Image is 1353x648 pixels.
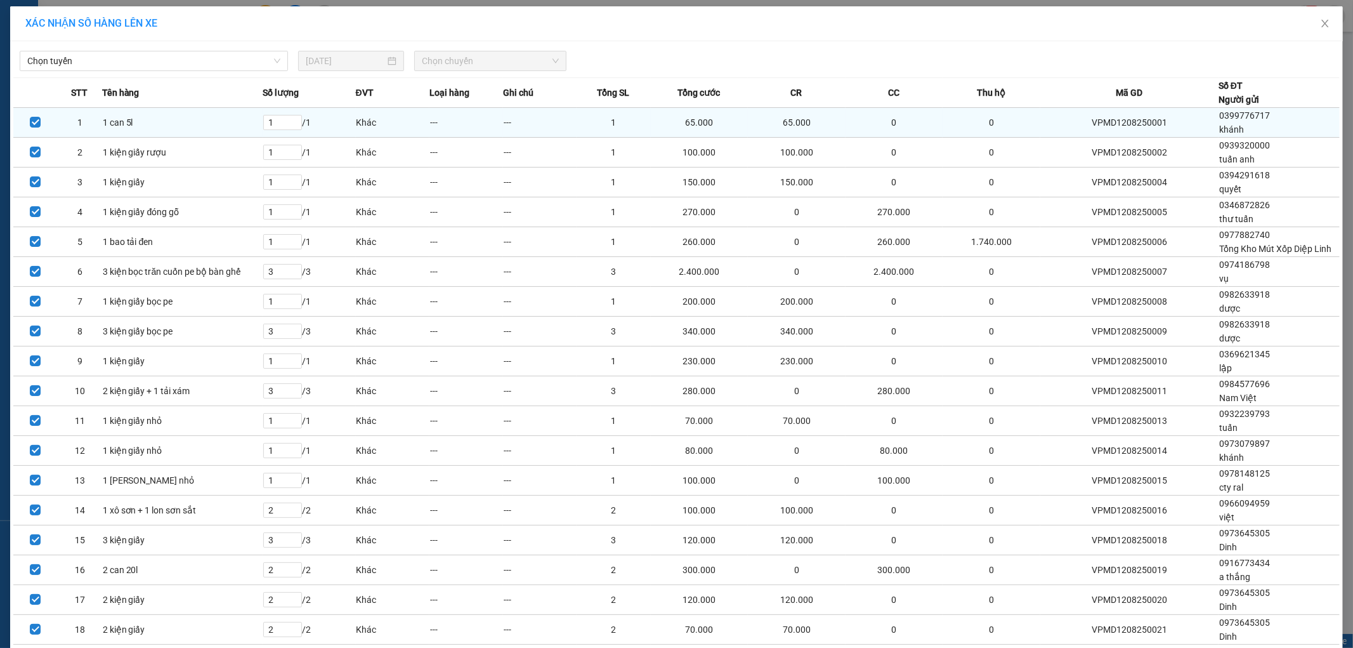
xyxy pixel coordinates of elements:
[102,585,263,615] td: 2 kiện giấy
[429,555,503,585] td: ---
[1219,542,1237,552] span: Dinh
[577,197,650,227] td: 1
[1219,588,1270,598] span: 0973645305
[651,138,748,168] td: 100.000
[1040,555,1219,585] td: VPMD1208250019
[748,138,846,168] td: 100.000
[1219,482,1243,493] span: cty ral
[25,17,157,29] span: XÁC NHẬN SỐ HÀNG LÊN XE
[58,466,102,496] td: 13
[577,168,650,197] td: 1
[429,466,503,496] td: ---
[651,585,748,615] td: 120.000
[943,406,1040,436] td: 0
[577,496,650,526] td: 2
[1040,347,1219,376] td: VPMD1208250010
[58,526,102,555] td: 15
[503,287,577,317] td: ---
[651,526,748,555] td: 120.000
[748,436,846,466] td: 0
[1219,200,1270,210] span: 0346872826
[102,168,263,197] td: 1 kiện giấy
[102,108,263,138] td: 1 can 5l
[651,555,748,585] td: 300.000
[356,257,429,287] td: Khác
[846,376,943,406] td: 280.000
[1040,287,1219,317] td: VPMD1208250008
[943,496,1040,526] td: 0
[1219,274,1229,284] span: vụ
[846,138,943,168] td: 0
[503,466,577,496] td: ---
[503,376,577,406] td: ---
[356,436,429,466] td: Khác
[651,615,748,645] td: 70.000
[943,257,1040,287] td: 0
[263,615,356,645] td: / 2
[102,86,140,100] span: Tên hàng
[888,86,899,100] span: CC
[651,376,748,406] td: 280.000
[356,347,429,376] td: Khác
[58,555,102,585] td: 16
[429,615,503,645] td: ---
[1219,498,1270,508] span: 0966094959
[977,86,1005,100] span: Thu hộ
[1219,289,1270,300] span: 0982633918
[263,496,356,526] td: / 2
[503,406,577,436] td: ---
[748,197,846,227] td: 0
[102,257,263,287] td: 3 kiện bọc trăn cuốn pe bộ bàn ghế
[1219,124,1244,135] span: khánh
[503,138,577,168] td: ---
[1040,526,1219,555] td: VPMD1208250018
[1219,512,1234,522] span: việt
[503,347,577,376] td: ---
[1219,214,1253,224] span: thư tuấn
[102,317,263,347] td: 3 kiện giấy bọc pe
[1219,379,1270,389] span: 0984577696
[263,138,356,168] td: / 1
[790,86,802,100] span: CR
[1116,86,1142,100] span: Mã GD
[577,227,650,257] td: 1
[102,138,263,168] td: 1 kiện giấy rượu
[102,197,263,227] td: 1 kiện giấy đóng gỗ
[102,227,263,257] td: 1 bao tải đen
[846,526,943,555] td: 0
[429,406,503,436] td: ---
[58,585,102,615] td: 17
[503,436,577,466] td: ---
[943,317,1040,347] td: 0
[846,436,943,466] td: 80.000
[943,436,1040,466] td: 0
[651,347,748,376] td: 230.000
[356,376,429,406] td: Khác
[748,227,846,257] td: 0
[356,197,429,227] td: Khác
[1219,453,1244,463] span: khánh
[429,585,503,615] td: ---
[1040,436,1219,466] td: VPMD1208250014
[1040,496,1219,526] td: VPMD1208250016
[1040,138,1219,168] td: VPMD1208250002
[577,347,650,376] td: 1
[356,168,429,197] td: Khác
[58,496,102,526] td: 14
[429,496,503,526] td: ---
[356,496,429,526] td: Khác
[58,317,102,347] td: 8
[943,376,1040,406] td: 0
[429,86,469,100] span: Loại hàng
[263,317,356,347] td: / 3
[1219,260,1270,270] span: 0974186798
[1040,376,1219,406] td: VPMD1208250011
[943,585,1040,615] td: 0
[1219,303,1240,314] span: dược
[1219,140,1270,150] span: 0939320000
[577,376,650,406] td: 3
[263,526,356,555] td: / 3
[58,615,102,645] td: 18
[577,406,650,436] td: 1
[356,86,374,100] span: ĐVT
